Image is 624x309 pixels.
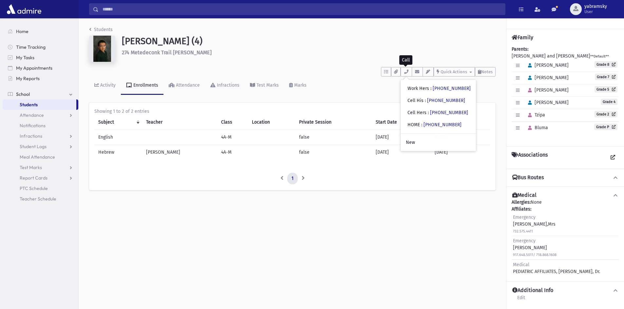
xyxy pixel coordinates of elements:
[3,173,78,183] a: Report Cards
[3,120,78,131] a: Notifications
[122,49,496,56] h6: 274 Metedeconk Trail [PERSON_NAME]
[595,74,617,80] a: Grade 7
[3,152,78,162] a: Meal Attendance
[434,67,475,77] button: Quick Actions
[512,174,544,181] h4: Bus Routes
[601,99,617,105] span: Grade 4
[3,141,78,152] a: Student Logs
[20,164,42,170] span: Test Marks
[512,46,528,52] b: Parents:
[430,86,431,91] span: :
[441,69,467,74] span: Quick Actions
[407,85,471,92] div: Work Hers
[421,122,422,128] span: :
[372,130,431,145] td: [DATE]
[407,97,465,104] div: Cell His
[20,123,46,129] span: Notifications
[481,69,493,74] span: Notes
[20,175,47,181] span: Report Cards
[427,98,465,103] a: [PHONE_NUMBER]
[525,100,569,105] span: [PERSON_NAME]
[3,162,78,173] a: Test Marks
[94,130,142,145] td: English
[512,199,531,205] b: Allergies:
[512,34,533,41] h4: Family
[399,55,412,65] div: Call
[3,99,76,110] a: Students
[512,287,553,294] h4: Additional Info
[512,46,619,141] div: [PERSON_NAME] and [PERSON_NAME]
[3,89,78,99] a: School
[94,108,490,115] div: Showing 1 to 2 of 2 entries
[525,87,569,93] span: [PERSON_NAME]
[217,145,248,160] td: 4A-M
[16,76,40,81] span: My Reports
[248,115,295,130] th: Location
[121,77,163,95] a: Enrollments
[284,77,312,95] a: Marks
[293,82,307,88] div: Marks
[512,192,537,199] h4: Medical
[513,237,557,258] div: [PERSON_NAME]
[584,4,607,9] span: yabramsky
[245,77,284,95] a: Test Marks
[16,91,30,97] span: School
[475,67,496,77] button: Notes
[89,27,113,32] a: Students
[407,109,468,116] div: Cell Hers
[20,154,55,160] span: Meal Attendance
[525,62,569,68] span: [PERSON_NAME]
[3,131,78,141] a: Infractions
[205,77,245,95] a: Infractions
[3,42,78,52] a: Time Tracking
[595,111,617,117] a: Grade 2
[122,36,496,47] h1: [PERSON_NAME] (4)
[430,110,468,115] a: [PHONE_NUMBER]
[513,262,529,267] span: Medical
[595,61,617,68] a: Grade 8
[5,3,43,16] img: AdmirePro
[424,122,462,128] a: [PHONE_NUMBER]
[175,82,200,88] div: Attendance
[594,124,617,130] a: Grade P
[16,65,52,71] span: My Appointments
[99,82,116,88] div: Activity
[407,121,462,128] div: HOME
[287,173,298,184] a: 1
[3,63,78,73] a: My Appointments
[295,115,372,130] th: Private Session
[295,130,372,145] td: false
[89,26,113,36] nav: breadcrumb
[217,115,248,130] th: Class
[142,145,217,160] td: [PERSON_NAME]
[428,110,429,115] span: :
[216,82,239,88] div: Infractions
[513,238,536,244] span: Emergency
[512,192,619,199] button: Medical
[255,82,279,88] div: Test Marks
[132,82,158,88] div: Enrollments
[512,174,619,181] button: Bus Routes
[20,102,38,108] span: Students
[401,136,476,148] a: New
[94,115,142,130] th: Subject
[20,133,42,139] span: Infractions
[142,115,217,130] th: Teacher
[607,152,619,163] a: View all Associations
[512,206,531,212] b: Affiliates:
[372,115,431,130] th: Start Date
[512,152,548,163] h4: Associations
[3,26,78,37] a: Home
[431,145,490,160] td: [DATE]
[16,55,34,60] span: My Tasks
[433,86,471,91] a: [PHONE_NUMBER]
[517,294,525,306] a: Edit
[3,73,78,84] a: My Reports
[3,183,78,194] a: PTC Schedule
[595,86,617,93] a: Grade 5
[20,196,56,202] span: Teacher Schedule
[513,214,556,234] div: [PERSON_NAME],Mrs
[20,185,48,191] span: PTC Schedule
[513,215,536,220] span: Emergency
